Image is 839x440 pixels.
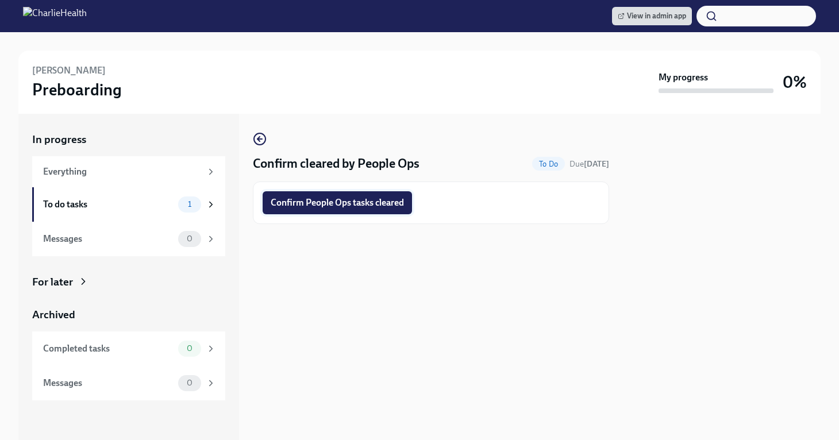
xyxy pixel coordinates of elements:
span: To Do [532,160,565,168]
span: View in admin app [618,10,686,22]
div: Messages [43,233,174,245]
span: 0 [180,344,199,353]
a: View in admin app [612,7,692,25]
span: 0 [180,379,199,387]
button: Confirm People Ops tasks cleared [263,191,412,214]
span: 1 [181,200,198,209]
a: Messages0 [32,222,225,256]
span: October 7th, 2025 09:00 [569,159,609,169]
a: Completed tasks0 [32,331,225,366]
a: Everything [32,156,225,187]
div: For later [32,275,73,290]
a: For later [32,275,225,290]
div: Everything [43,165,201,178]
a: To do tasks1 [32,187,225,222]
span: Confirm People Ops tasks cleared [271,197,404,209]
a: Messages0 [32,366,225,400]
div: Messages [43,377,174,389]
h3: Preboarding [32,79,122,100]
span: Due [569,159,609,169]
strong: My progress [659,71,708,84]
a: Archived [32,307,225,322]
div: Completed tasks [43,342,174,355]
h4: Confirm cleared by People Ops [253,155,420,172]
h6: [PERSON_NAME] [32,64,106,77]
img: CharlieHealth [23,7,87,25]
strong: [DATE] [584,159,609,169]
div: To do tasks [43,198,174,211]
a: In progress [32,132,225,147]
h3: 0% [783,72,807,92]
span: 0 [180,234,199,243]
